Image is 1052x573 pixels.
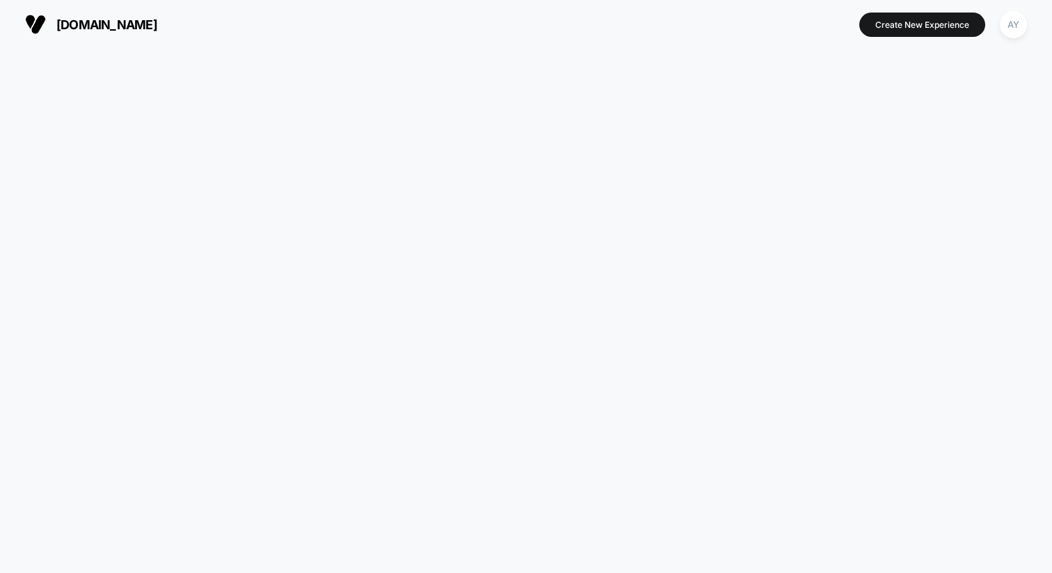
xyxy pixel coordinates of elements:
[996,10,1031,39] button: AY
[859,13,985,37] button: Create New Experience
[56,17,157,32] span: [DOMAIN_NAME]
[21,13,161,36] button: [DOMAIN_NAME]
[25,14,46,35] img: Visually logo
[1000,11,1027,38] div: AY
